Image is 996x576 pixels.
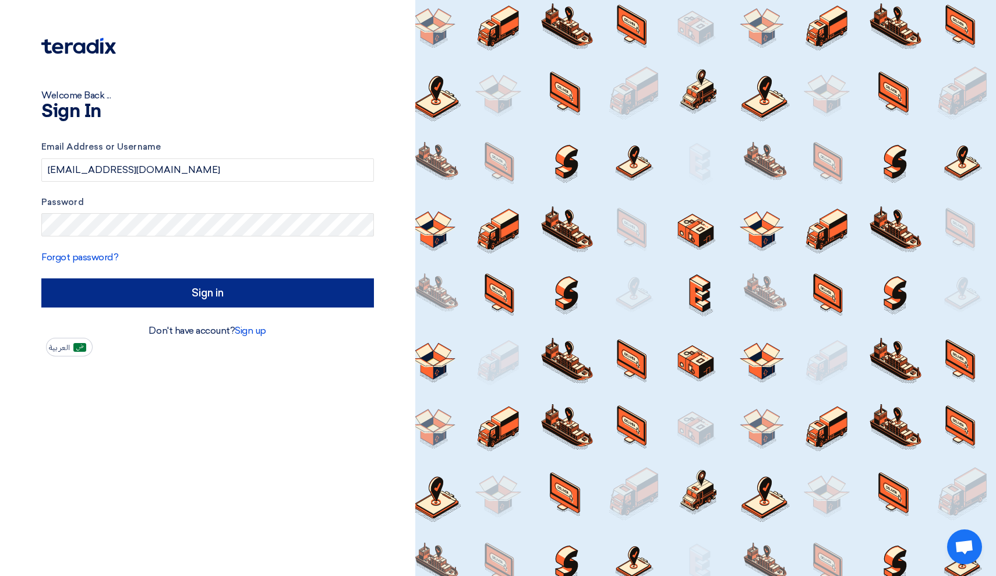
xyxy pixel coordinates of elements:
[41,38,116,54] img: Teradix logo
[235,325,266,336] a: Sign up
[41,103,374,121] h1: Sign In
[41,278,374,308] input: Sign in
[947,529,982,564] a: Open chat
[49,344,70,352] span: العربية
[41,158,374,182] input: Enter your business email or username
[73,343,86,352] img: ar-AR.png
[41,89,374,103] div: Welcome Back ...
[41,196,374,209] label: Password
[41,324,374,338] div: Don't have account?
[41,252,118,263] a: Forgot password?
[46,338,93,356] button: العربية
[41,140,374,154] label: Email Address or Username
